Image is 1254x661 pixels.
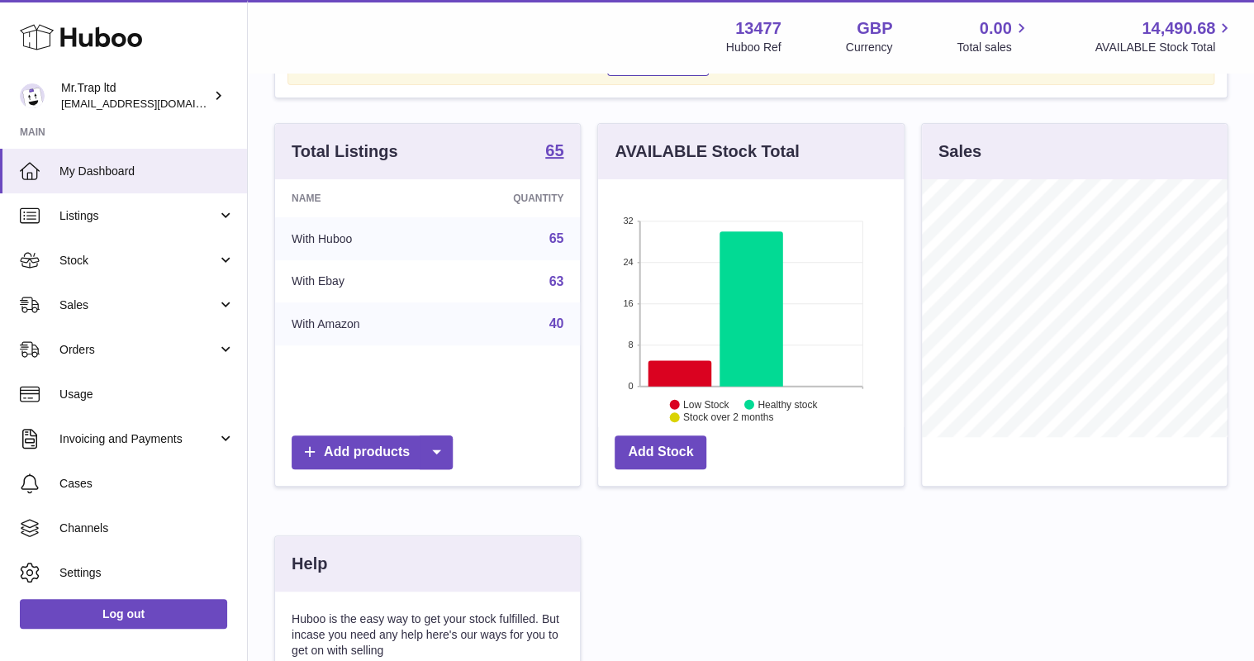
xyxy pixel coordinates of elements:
[545,142,563,162] a: 65
[59,521,235,536] span: Channels
[59,431,217,447] span: Invoicing and Payments
[275,179,442,217] th: Name
[59,387,235,402] span: Usage
[1095,40,1234,55] span: AVAILABLE Stock Total
[846,40,893,55] div: Currency
[624,257,634,267] text: 24
[549,316,564,330] a: 40
[980,17,1012,40] span: 0.00
[275,260,442,303] td: With Ebay
[758,399,818,411] text: Healthy stock
[957,17,1030,55] a: 0.00 Total sales
[615,140,799,163] h3: AVAILABLE Stock Total
[629,381,634,391] text: 0
[59,208,217,224] span: Listings
[20,599,227,629] a: Log out
[683,411,773,423] text: Stock over 2 months
[1095,17,1234,55] a: 14,490.68 AVAILABLE Stock Total
[292,553,327,575] h3: Help
[957,40,1030,55] span: Total sales
[629,340,634,350] text: 8
[59,476,235,492] span: Cases
[292,140,398,163] h3: Total Listings
[615,435,706,469] a: Add Stock
[275,217,442,260] td: With Huboo
[735,17,781,40] strong: 13477
[59,164,235,179] span: My Dashboard
[59,342,217,358] span: Orders
[938,140,981,163] h3: Sales
[292,611,563,659] p: Huboo is the easy way to get your stock fulfilled. But incase you need any help here's our ways f...
[292,435,453,469] a: Add products
[726,40,781,55] div: Huboo Ref
[59,565,235,581] span: Settings
[549,231,564,245] a: 65
[624,298,634,308] text: 16
[549,274,564,288] a: 63
[624,216,634,226] text: 32
[59,253,217,269] span: Stock
[1142,17,1215,40] span: 14,490.68
[275,302,442,345] td: With Amazon
[20,83,45,108] img: office@grabacz.eu
[683,399,729,411] text: Low Stock
[442,179,580,217] th: Quantity
[61,80,210,112] div: Mr.Trap ltd
[61,97,243,110] span: [EMAIL_ADDRESS][DOMAIN_NAME]
[545,142,563,159] strong: 65
[857,17,892,40] strong: GBP
[59,297,217,313] span: Sales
